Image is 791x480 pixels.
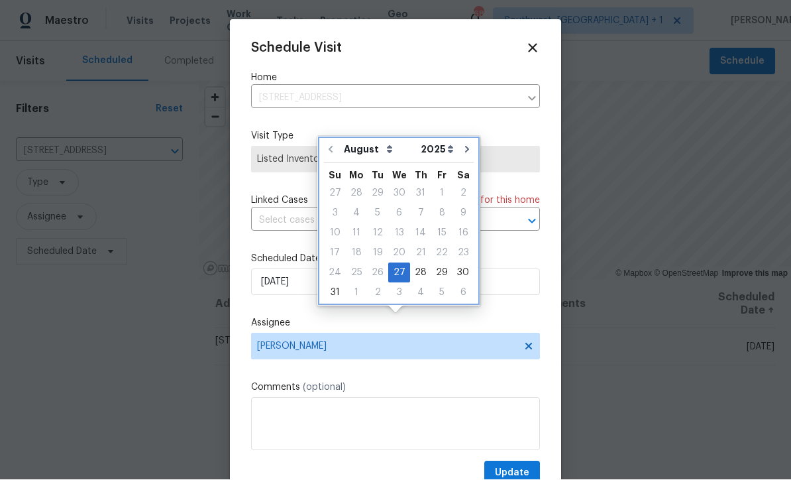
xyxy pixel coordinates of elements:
[452,223,474,243] div: Sat Aug 16 2025
[392,171,407,180] abbr: Wednesday
[367,283,388,303] div: Tue Sep 02 2025
[324,243,346,263] div: Sun Aug 17 2025
[346,264,367,282] div: 25
[346,263,367,283] div: Mon Aug 25 2025
[324,184,346,203] div: 27
[367,284,388,302] div: 2
[452,284,474,302] div: 6
[324,284,346,302] div: 31
[251,72,540,85] label: Home
[367,224,388,243] div: 12
[251,130,540,143] label: Visit Type
[349,171,364,180] abbr: Monday
[346,243,367,263] div: Mon Aug 18 2025
[346,283,367,303] div: Mon Sep 01 2025
[452,283,474,303] div: Sat Sep 06 2025
[367,223,388,243] div: Tue Aug 12 2025
[324,204,346,223] div: 3
[388,204,410,223] div: 6
[388,284,410,302] div: 3
[452,264,474,282] div: 30
[410,224,431,243] div: 14
[431,284,452,302] div: 5
[452,224,474,243] div: 16
[257,341,517,352] span: [PERSON_NAME]
[410,184,431,203] div: 31
[410,244,431,263] div: 21
[452,204,474,223] div: 9
[367,244,388,263] div: 19
[431,244,452,263] div: 22
[372,171,384,180] abbr: Tuesday
[388,184,410,204] div: Wed Jul 30 2025
[346,204,367,223] div: Mon Aug 04 2025
[437,171,447,180] abbr: Friday
[257,153,534,166] span: Listed Inventory Diagnostic
[431,263,452,283] div: Fri Aug 29 2025
[415,171,427,180] abbr: Thursday
[457,171,470,180] abbr: Saturday
[367,243,388,263] div: Tue Aug 19 2025
[410,223,431,243] div: Thu Aug 14 2025
[388,223,410,243] div: Wed Aug 13 2025
[410,284,431,302] div: 4
[346,184,367,203] div: 28
[388,263,410,283] div: Wed Aug 27 2025
[410,204,431,223] div: 7
[388,184,410,203] div: 30
[452,263,474,283] div: Sat Aug 30 2025
[346,223,367,243] div: Mon Aug 11 2025
[452,244,474,263] div: 23
[324,264,346,282] div: 24
[367,264,388,282] div: 26
[324,204,346,223] div: Sun Aug 03 2025
[431,243,452,263] div: Fri Aug 22 2025
[410,263,431,283] div: Thu Aug 28 2025
[324,184,346,204] div: Sun Jul 27 2025
[417,140,457,160] select: Year
[346,204,367,223] div: 4
[251,317,540,330] label: Assignee
[388,224,410,243] div: 13
[431,204,452,223] div: 8
[452,243,474,263] div: Sat Aug 23 2025
[410,184,431,204] div: Thu Jul 31 2025
[431,264,452,282] div: 29
[452,184,474,203] div: 2
[431,184,452,204] div: Fri Aug 01 2025
[410,264,431,282] div: 28
[388,244,410,263] div: 20
[457,137,477,163] button: Go to next month
[341,140,417,160] select: Month
[431,204,452,223] div: Fri Aug 08 2025
[367,204,388,223] div: Tue Aug 05 2025
[367,263,388,283] div: Tue Aug 26 2025
[388,204,410,223] div: Wed Aug 06 2025
[431,223,452,243] div: Fri Aug 15 2025
[329,171,341,180] abbr: Sunday
[251,42,342,55] span: Schedule Visit
[251,88,520,109] input: Enter in an address
[410,283,431,303] div: Thu Sep 04 2025
[303,383,346,392] span: (optional)
[388,283,410,303] div: Wed Sep 03 2025
[251,211,503,231] input: Select cases
[452,184,474,204] div: Sat Aug 02 2025
[410,204,431,223] div: Thu Aug 07 2025
[367,204,388,223] div: 5
[452,204,474,223] div: Sat Aug 09 2025
[251,253,540,266] label: Scheduled Date
[346,224,367,243] div: 11
[251,269,540,296] input: M/D/YYYY
[523,212,541,231] button: Open
[431,224,452,243] div: 15
[431,283,452,303] div: Fri Sep 05 2025
[324,244,346,263] div: 17
[321,137,341,163] button: Go to previous month
[367,184,388,203] div: 29
[346,244,367,263] div: 18
[251,381,540,394] label: Comments
[324,283,346,303] div: Sun Aug 31 2025
[324,223,346,243] div: Sun Aug 10 2025
[346,184,367,204] div: Mon Jul 28 2025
